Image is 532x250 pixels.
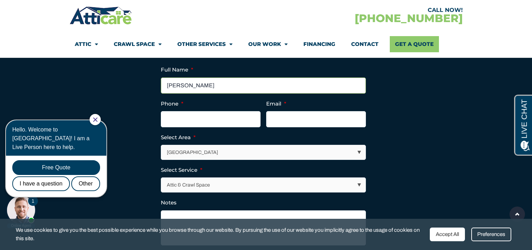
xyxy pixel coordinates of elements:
[75,36,98,52] a: Attic
[471,228,511,241] div: Preferences
[114,36,162,52] a: Crawl Space
[430,228,465,241] div: Accept All
[248,36,288,52] a: Our Work
[303,36,335,52] a: Financing
[4,113,116,229] iframe: Chat Invitation
[266,100,286,107] label: Email
[161,134,196,141] label: Select Area
[161,66,193,73] label: Full Name
[161,167,202,174] label: Select Service
[390,36,439,52] a: Get A Quote
[177,36,232,52] a: Other Services
[16,226,425,243] span: We use cookies to give you the best possible experience while you browse through our website. By ...
[266,7,463,13] div: CALL NOW!
[161,100,183,107] label: Phone
[351,36,379,52] a: Contact
[17,6,57,14] span: Opens a chat window
[161,199,177,206] label: Notes
[75,36,458,52] nav: Menu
